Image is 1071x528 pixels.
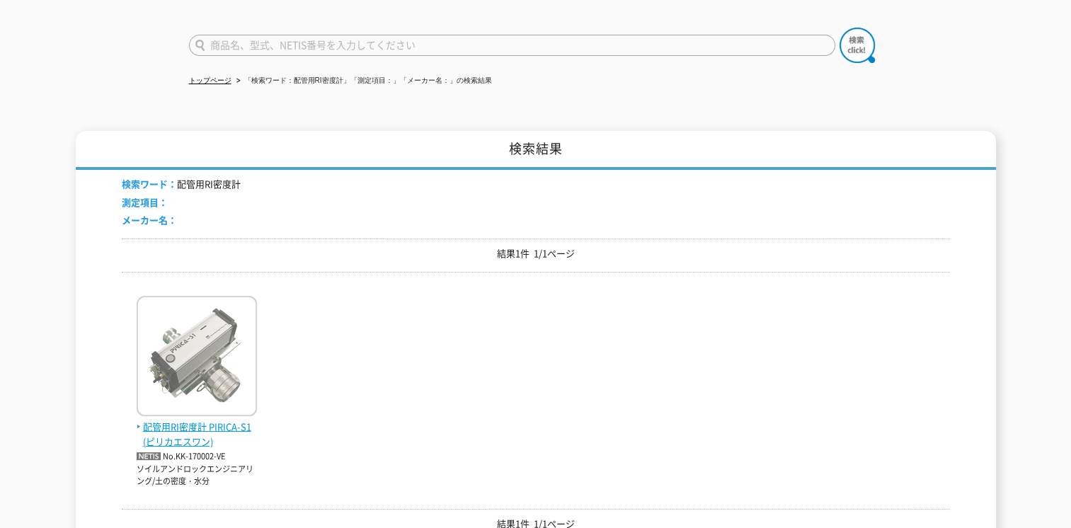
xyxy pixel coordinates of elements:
p: ソイルアンドロックエンジニアリング/土の密度・水分 [137,464,257,487]
span: 配管用RI密度計 PIRICA-S1(ピリカエスワン) [137,420,257,449]
span: 測定項目： [122,195,168,209]
li: 配管用RI密度計 [122,177,241,192]
input: 商品名、型式、NETIS番号を入力してください [189,35,835,56]
li: 「検索ワード：配管用RI密度計」「測定項目：」「メーカー名：」の検索結果 [234,74,492,88]
a: トップページ [189,76,231,84]
img: btn_search.png [840,28,875,63]
img: PIRICA-S1(ピリカエスワン) [137,296,257,420]
p: No.KK-170002-VE [137,449,257,464]
p: 結果1件 1/1ページ [122,246,950,261]
h1: 検索結果 [76,131,996,170]
span: 検索ワード： [122,177,177,190]
span: メーカー名： [122,213,177,226]
a: 配管用RI密度計 PIRICA-S1(ピリカエスワン) [137,405,257,449]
